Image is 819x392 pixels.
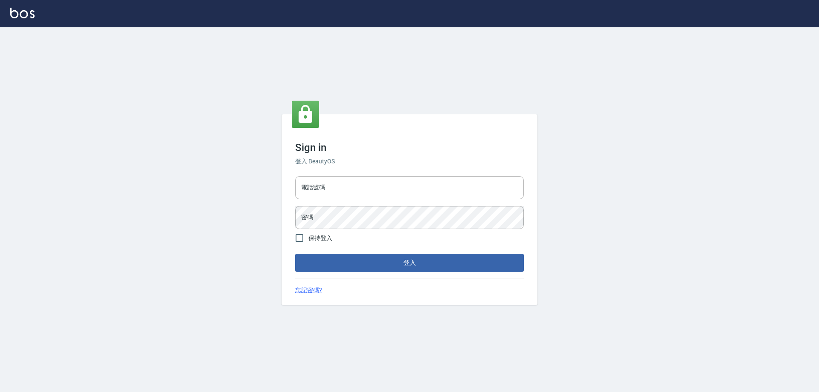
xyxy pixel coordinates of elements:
span: 保持登入 [308,234,332,243]
img: Logo [10,8,35,18]
h3: Sign in [295,142,524,154]
a: 忘記密碼? [295,286,322,295]
button: 登入 [295,254,524,272]
h6: 登入 BeautyOS [295,157,524,166]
